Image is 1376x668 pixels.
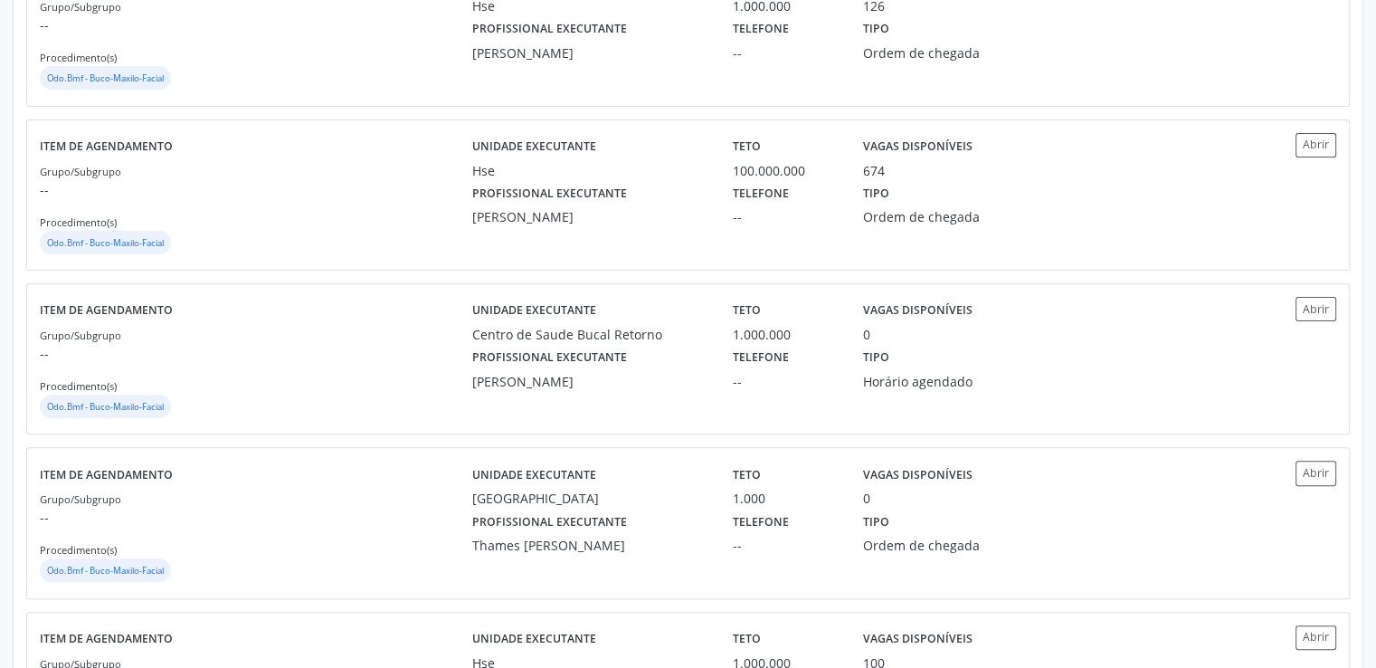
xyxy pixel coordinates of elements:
label: Telefone [733,15,789,43]
label: Telefone [733,180,789,208]
label: Profissional executante [472,180,627,208]
label: Vagas disponíveis [863,297,973,325]
div: 1.000 [733,489,838,508]
div: -- [733,536,838,555]
small: Odo.Bmf - Buco-Maxilo-Facial [47,237,164,249]
label: Profissional executante [472,15,627,43]
label: Teto [733,461,761,489]
label: Tipo [863,344,889,372]
small: Grupo/Subgrupo [40,329,121,342]
div: Thames [PERSON_NAME] [472,536,707,555]
button: Abrir [1295,133,1336,157]
label: Item de agendamento [40,625,173,654]
div: 674 [863,161,885,180]
label: Profissional executante [472,344,627,372]
div: -- [733,43,838,62]
label: Teto [733,297,761,325]
small: Grupo/Subgrupo [40,165,121,178]
small: Procedimento(s) [40,51,117,64]
label: Profissional executante [472,508,627,536]
div: 0 [863,325,870,344]
div: -- [733,207,838,226]
small: Grupo/Subgrupo [40,492,121,506]
button: Abrir [1295,297,1336,321]
label: Item de agendamento [40,461,173,489]
div: Hse [472,161,707,180]
label: Unidade executante [472,133,596,161]
small: Procedimento(s) [40,543,117,557]
div: 0 [863,489,870,508]
div: Ordem de chegada [863,536,1033,555]
label: Teto [733,625,761,654]
label: Item de agendamento [40,133,173,161]
p: -- [40,180,472,199]
p: -- [40,344,472,363]
label: Vagas disponíveis [863,625,973,654]
label: Unidade executante [472,461,596,489]
button: Abrir [1295,625,1336,650]
div: [GEOGRAPHIC_DATA] [472,489,707,508]
label: Tipo [863,508,889,536]
div: [PERSON_NAME] [472,207,707,226]
label: Vagas disponíveis [863,461,973,489]
p: -- [40,508,472,527]
div: [PERSON_NAME] [472,372,707,391]
small: Procedimento(s) [40,379,117,393]
label: Unidade executante [472,297,596,325]
label: Unidade executante [472,625,596,654]
div: Ordem de chegada [863,43,1033,62]
label: Teto [733,133,761,161]
button: Abrir [1295,461,1336,485]
label: Telefone [733,344,789,372]
small: Odo.Bmf - Buco-Maxilo-Facial [47,401,164,413]
div: 1.000.000 [733,325,838,344]
label: Telefone [733,508,789,536]
p: -- [40,15,472,34]
div: Ordem de chegada [863,207,1033,226]
div: -- [733,372,838,391]
small: Odo.Bmf - Buco-Maxilo-Facial [47,72,164,84]
small: Odo.Bmf - Buco-Maxilo-Facial [47,565,164,577]
div: Centro de Saude Bucal Retorno [472,325,707,344]
div: [PERSON_NAME] [472,43,707,62]
div: 100.000.000 [733,161,838,180]
label: Vagas disponíveis [863,133,973,161]
label: Tipo [863,15,889,43]
div: Horário agendado [863,372,1033,391]
label: Tipo [863,180,889,208]
label: Item de agendamento [40,297,173,325]
small: Procedimento(s) [40,215,117,229]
